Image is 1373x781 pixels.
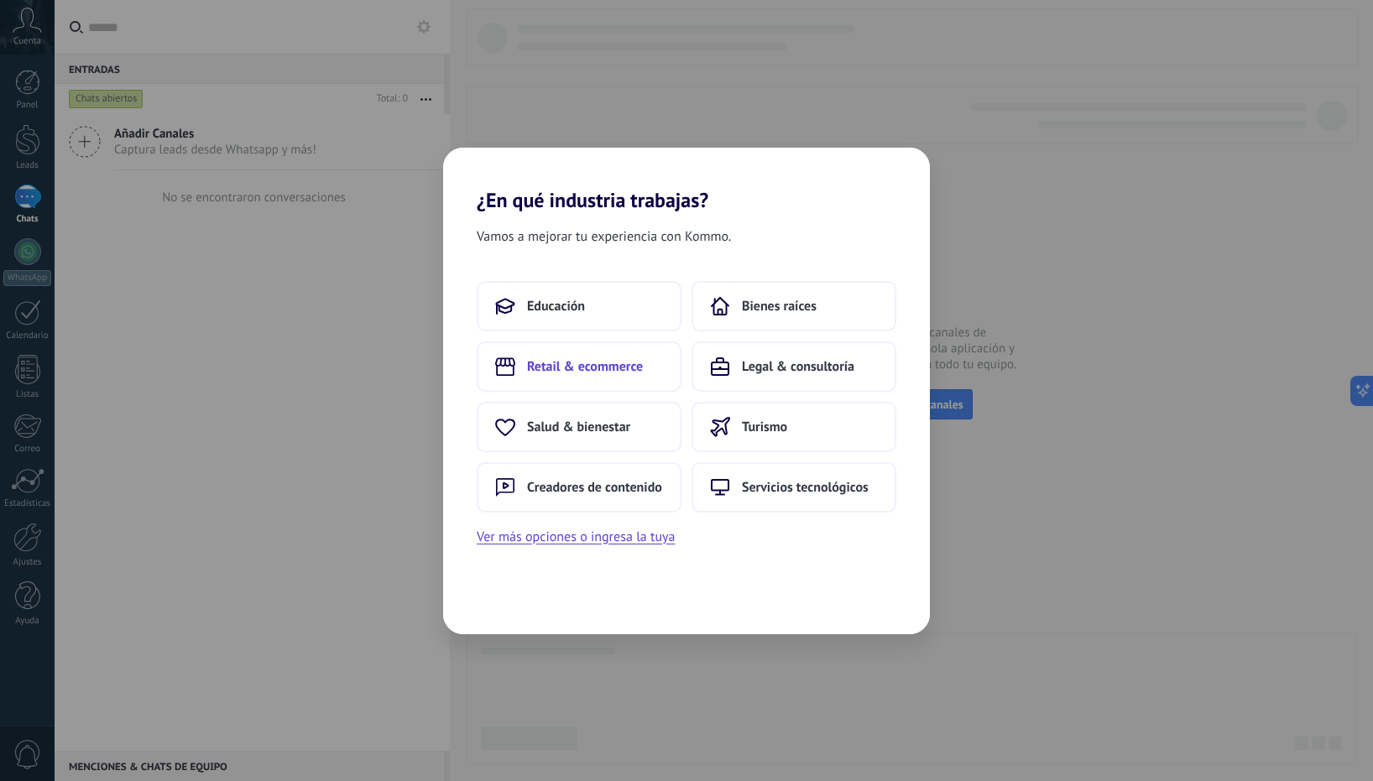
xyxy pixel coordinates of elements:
span: Servicios tecnológicos [742,479,869,496]
span: Bienes raíces [742,298,817,315]
span: Creadores de contenido [527,479,662,496]
button: Retail & ecommerce [477,341,681,392]
button: Ver más opciones o ingresa la tuya [477,526,675,548]
span: Salud & bienestar [527,419,630,435]
button: Servicios tecnológicos [692,462,896,513]
span: Retail & ecommerce [527,358,643,375]
span: Legal & consultoría [742,358,854,375]
span: Vamos a mejorar tu experiencia con Kommo. [477,226,731,247]
button: Legal & consultoría [692,341,896,392]
button: Creadores de contenido [477,462,681,513]
button: Bienes raíces [692,281,896,331]
h2: ¿En qué industria trabajas? [443,148,930,212]
button: Salud & bienestar [477,402,681,452]
button: Turismo [692,402,896,452]
span: Educación [527,298,585,315]
span: Turismo [742,419,787,435]
button: Educación [477,281,681,331]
